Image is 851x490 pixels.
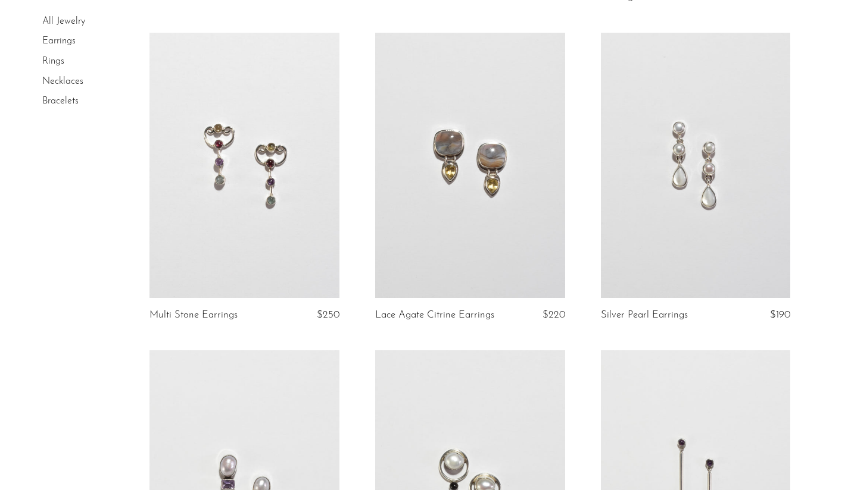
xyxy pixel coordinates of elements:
[770,310,790,320] span: $190
[42,37,76,46] a: Earrings
[543,310,565,320] span: $220
[317,310,339,320] span: $250
[42,96,79,106] a: Bracelets
[601,310,688,321] a: Silver Pearl Earrings
[42,17,85,26] a: All Jewelry
[42,77,83,86] a: Necklaces
[42,56,64,66] a: Rings
[149,310,238,321] a: Multi Stone Earrings
[375,310,494,321] a: Lace Agate Citrine Earrings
